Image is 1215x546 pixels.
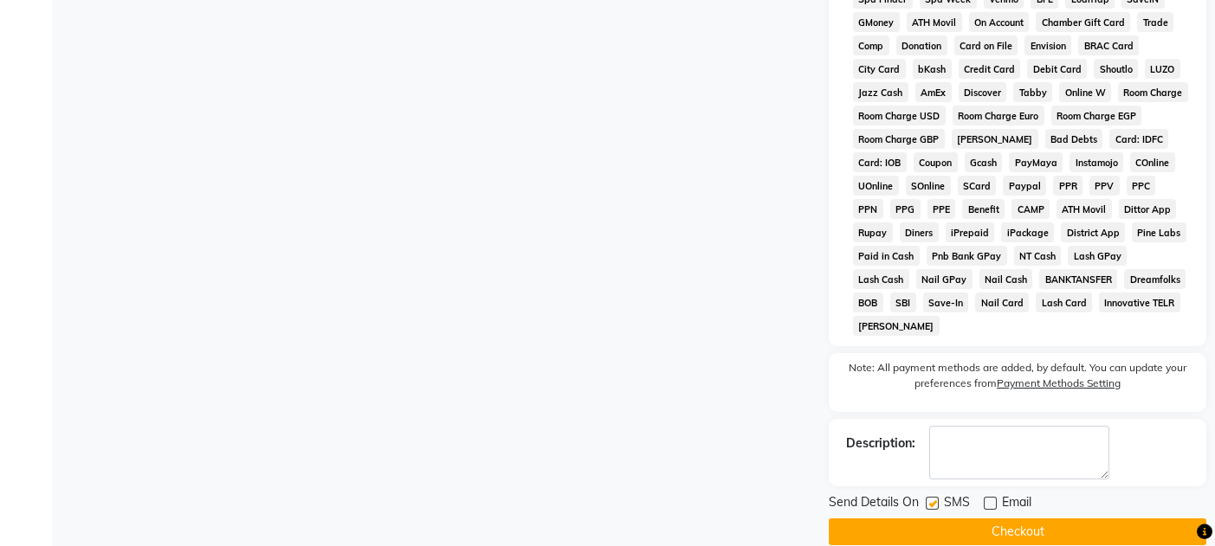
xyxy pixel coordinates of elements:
span: On Account [969,12,1030,32]
span: BOB [853,292,883,312]
span: PPR [1053,176,1083,196]
span: [PERSON_NAME] [853,316,940,336]
span: Email [1002,493,1031,515]
span: bKash [913,59,952,79]
span: Diners [900,222,939,242]
span: Pine Labs [1132,222,1186,242]
span: Lash Cash [853,269,909,289]
span: AmEx [915,82,952,102]
span: Room Charge Euro [953,106,1044,125]
span: Room Charge [1118,82,1188,102]
span: GMoney [853,12,900,32]
span: Room Charge GBP [853,129,945,149]
span: Donation [896,35,947,55]
span: Nail Card [975,292,1029,312]
span: Shoutlo [1094,59,1138,79]
span: Bad Debts [1045,129,1103,149]
span: iPackage [1001,222,1054,242]
span: Tabby [1013,82,1052,102]
span: SCard [958,176,997,196]
span: Pnb Bank GPay [927,246,1007,266]
span: Discover [959,82,1007,102]
span: Chamber Gift Card [1036,12,1130,32]
span: Innovative TELR [1099,292,1180,312]
span: Coupon [914,152,958,172]
span: Room Charge USD [853,106,946,125]
span: Online W [1059,82,1111,102]
span: Room Charge EGP [1051,106,1142,125]
span: Benefit [962,199,1005,219]
span: City Card [853,59,906,79]
span: NT Cash [1014,246,1062,266]
span: LUZO [1145,59,1180,79]
span: PayMaya [1009,152,1063,172]
span: Paid in Cash [853,246,920,266]
span: BRAC Card [1078,35,1139,55]
span: Trade [1137,12,1173,32]
span: Dittor App [1119,199,1177,219]
span: Debit Card [1027,59,1087,79]
span: Rupay [853,222,893,242]
span: PPV [1089,176,1120,196]
span: Send Details On [829,493,919,515]
span: PPE [927,199,956,219]
span: Gcash [965,152,1003,172]
span: Card: IDFC [1109,129,1168,149]
span: Card: IOB [853,152,907,172]
span: Jazz Cash [853,82,908,102]
button: Checkout [829,518,1206,545]
span: Save-In [923,292,969,312]
span: Card on File [954,35,1018,55]
span: PPC [1127,176,1156,196]
span: Nail GPay [916,269,973,289]
span: PPN [853,199,883,219]
label: Payment Methods Setting [997,376,1121,391]
span: Instamojo [1070,152,1123,172]
span: PPG [890,199,921,219]
span: CAMP [1011,199,1050,219]
span: Lash Card [1036,292,1092,312]
span: COnline [1130,152,1175,172]
span: [PERSON_NAME] [952,129,1038,149]
span: BANKTANSFER [1039,269,1117,289]
span: iPrepaid [946,222,995,242]
span: ATH Movil [1057,199,1112,219]
span: Comp [853,35,889,55]
span: SOnline [906,176,951,196]
span: Paypal [1003,176,1046,196]
div: Description: [846,434,915,453]
span: ATH Movil [907,12,962,32]
span: Credit Card [959,59,1021,79]
span: Nail Cash [979,269,1033,289]
span: SMS [944,493,970,515]
span: Lash GPay [1068,246,1127,266]
span: UOnline [853,176,899,196]
label: Note: All payment methods are added, by default. You can update your preferences from [846,360,1189,398]
span: District App [1061,222,1125,242]
span: Dreamfolks [1124,269,1186,289]
span: Envision [1024,35,1071,55]
span: SBI [890,292,916,312]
